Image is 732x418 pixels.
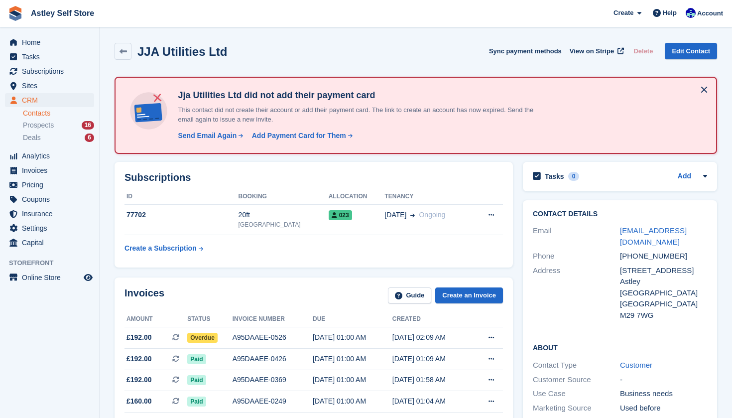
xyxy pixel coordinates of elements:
[533,265,620,321] div: Address
[313,311,392,327] th: Due
[5,271,94,284] a: menu
[22,192,82,206] span: Coupons
[23,133,94,143] a: Deals 6
[178,131,237,141] div: Send Email Again
[545,172,564,181] h2: Tasks
[5,178,94,192] a: menu
[678,171,691,182] a: Add
[22,50,82,64] span: Tasks
[384,210,406,220] span: [DATE]
[23,109,94,118] a: Contacts
[174,90,547,101] h4: Jja Utilities Ltd did not add their payment card
[126,375,152,385] span: £192.00
[85,134,94,142] div: 6
[5,236,94,250] a: menu
[392,311,472,327] th: Created
[620,265,707,277] div: [STREET_ADDRESS]
[686,8,696,18] img: Gemma Parkinson
[5,149,94,163] a: menu
[22,163,82,177] span: Invoices
[533,403,620,414] div: Marketing Source
[22,207,82,221] span: Insurance
[392,332,472,343] div: [DATE] 02:09 AM
[533,374,620,386] div: Customer Source
[23,120,94,131] a: Prospects 16
[533,251,620,262] div: Phone
[233,375,313,385] div: A95DAAEE-0369
[82,121,94,130] div: 16
[5,207,94,221] a: menu
[392,375,472,385] div: [DATE] 01:58 AM
[620,310,707,321] div: M29 7WG
[187,375,206,385] span: Paid
[22,93,82,107] span: CRM
[5,93,94,107] a: menu
[313,375,392,385] div: [DATE] 01:00 AM
[620,276,707,287] div: Astley
[533,388,620,400] div: Use Case
[5,50,94,64] a: menu
[620,298,707,310] div: [GEOGRAPHIC_DATA]
[629,43,657,59] button: Delete
[187,311,233,327] th: Status
[313,354,392,364] div: [DATE] 01:00 AM
[22,236,82,250] span: Capital
[233,396,313,407] div: A95DAAEE-0249
[124,239,203,258] a: Create a Subscription
[124,172,503,183] h2: Subscriptions
[124,287,164,304] h2: Invoices
[613,8,633,18] span: Create
[239,220,329,229] div: [GEOGRAPHIC_DATA]
[435,287,503,304] a: Create an Invoice
[22,271,82,284] span: Online Store
[489,43,562,59] button: Sync payment methods
[697,8,723,18] span: Account
[5,192,94,206] a: menu
[5,79,94,93] a: menu
[23,133,41,142] span: Deals
[22,221,82,235] span: Settings
[124,243,197,254] div: Create a Subscription
[329,189,385,205] th: Allocation
[384,189,473,205] th: Tenancy
[252,131,346,141] div: Add Payment Card for Them
[566,43,626,59] a: View on Stripe
[124,210,239,220] div: 77702
[620,361,652,369] a: Customer
[392,396,472,407] div: [DATE] 01:04 AM
[533,225,620,248] div: Email
[233,332,313,343] div: A95DAAEE-0526
[533,360,620,371] div: Contact Type
[127,90,170,132] img: no-card-linked-e7822e413c904bf8b177c4d89f31251c4716f9871600ec3ca5bfc59e148c83f4.svg
[8,6,23,21] img: stora-icon-8386f47178a22dfd0bd8f6a31ec36ba5ce8667c1dd55bd0f319d3a0aa187defe.svg
[392,354,472,364] div: [DATE] 01:09 AM
[22,149,82,163] span: Analytics
[533,210,707,218] h2: Contact Details
[620,226,687,246] a: [EMAIL_ADDRESS][DOMAIN_NAME]
[239,210,329,220] div: 20ft
[568,172,580,181] div: 0
[187,333,218,343] span: Overdue
[239,189,329,205] th: Booking
[5,163,94,177] a: menu
[388,287,432,304] a: Guide
[22,178,82,192] span: Pricing
[5,64,94,78] a: menu
[22,64,82,78] span: Subscriptions
[5,35,94,49] a: menu
[570,46,614,56] span: View on Stripe
[23,121,54,130] span: Prospects
[233,354,313,364] div: A95DAAEE-0426
[126,332,152,343] span: £192.00
[124,311,187,327] th: Amount
[533,342,707,352] h2: About
[187,397,206,407] span: Paid
[620,374,707,386] div: -
[313,396,392,407] div: [DATE] 01:00 AM
[126,354,152,364] span: £192.00
[665,43,717,59] a: Edit Contact
[248,131,354,141] a: Add Payment Card for Them
[27,5,98,21] a: Astley Self Store
[419,211,445,219] span: Ongoing
[124,189,239,205] th: ID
